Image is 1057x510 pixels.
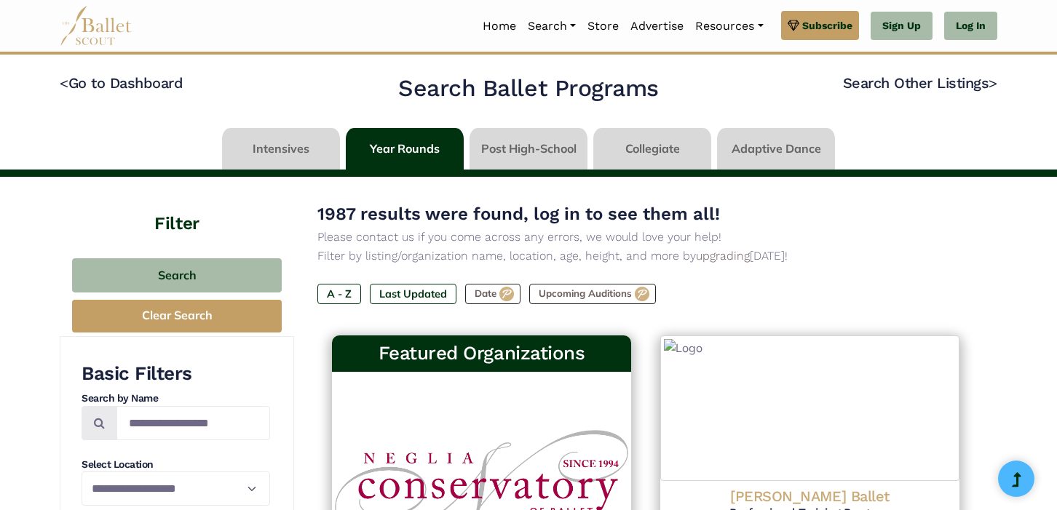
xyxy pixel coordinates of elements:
button: Clear Search [72,300,282,332]
a: Advertise [625,11,689,41]
a: Search [522,11,582,41]
li: Intensives [219,128,343,170]
a: Sign Up [871,12,933,41]
h4: Filter [60,177,294,236]
a: Home [477,11,522,41]
span: Subscribe [802,17,852,33]
code: < [60,73,68,92]
h4: Select Location [82,458,270,472]
li: Collegiate [590,128,714,170]
li: Post High-School [467,128,590,170]
h3: Featured Organizations [344,341,619,366]
a: Search Other Listings> [843,74,997,92]
a: upgrading [696,249,750,263]
p: Please contact us if you come across any errors, we would love your help! [317,228,974,247]
span: 1987 results were found, log in to see them all! [317,204,720,224]
li: Adaptive Dance [714,128,838,170]
code: > [989,73,997,92]
h2: Search Ballet Programs [398,73,658,104]
a: Subscribe [781,11,859,40]
button: Search [72,258,282,292]
label: A - Z [317,284,361,304]
label: Upcoming Auditions [529,284,656,304]
img: gem.svg [788,17,799,33]
label: Date [465,284,520,304]
li: Year Rounds [343,128,467,170]
img: Logo [660,335,959,481]
p: Filter by listing/organization name, location, age, height, and more by [DATE]! [317,247,974,266]
a: Resources [689,11,769,41]
a: <Go to Dashboard [60,74,183,92]
a: Log In [944,12,997,41]
label: Last Updated [370,284,456,304]
a: Store [582,11,625,41]
h4: [PERSON_NAME] Ballet [672,487,948,506]
input: Search by names... [116,406,270,440]
h4: Search by Name [82,391,270,406]
h3: Basic Filters [82,362,270,386]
